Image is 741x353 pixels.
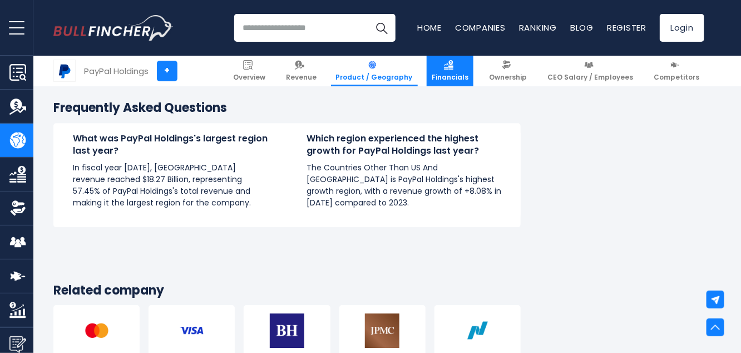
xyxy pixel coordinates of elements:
a: Register [607,22,646,33]
img: V logo [175,313,209,348]
h3: Frequently Asked Questions [53,100,521,116]
button: Search [368,14,396,42]
a: Login [660,14,704,42]
img: Ownership [9,200,26,217]
a: CEO Salary / Employees [542,56,638,86]
a: Go to homepage [53,15,173,41]
h4: Which region experienced the highest growth for PayPal Holdings last year? [307,133,501,158]
a: Ownership [484,56,532,86]
h4: What was PayPal Holdings's largest region last year? [73,133,268,158]
a: Blog [570,22,594,33]
span: Product / Geography [336,73,413,82]
a: Overview [228,56,270,86]
span: Overview [233,73,265,82]
span: Competitors [654,73,699,82]
p: The Countries Other Than US And [GEOGRAPHIC_DATA] is PayPal Holdings's highest growth region, wit... [307,162,501,209]
img: NDAQ logo [460,313,495,348]
img: Bullfincher logo [53,15,174,41]
a: + [157,61,177,81]
span: Revenue [286,73,317,82]
img: MA logo [80,313,114,348]
a: Ranking [519,22,557,33]
a: Revenue [281,56,322,86]
a: Financials [427,56,473,86]
a: Product / Geography [331,56,418,86]
a: Companies [455,22,506,33]
h3: Related company [53,283,521,299]
a: Home [417,22,442,33]
p: In fiscal year [DATE], [GEOGRAPHIC_DATA] revenue reached $18.27 Billion, representing 57.45% of P... [73,162,268,209]
img: BRK-B logo [270,313,304,348]
span: CEO Salary / Employees [547,73,633,82]
img: JPM logo [365,313,399,348]
div: PayPal Holdings [84,65,149,77]
span: Financials [432,73,468,82]
span: Ownership [489,73,527,82]
img: PYPL logo [54,60,75,81]
a: Competitors [649,56,704,86]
